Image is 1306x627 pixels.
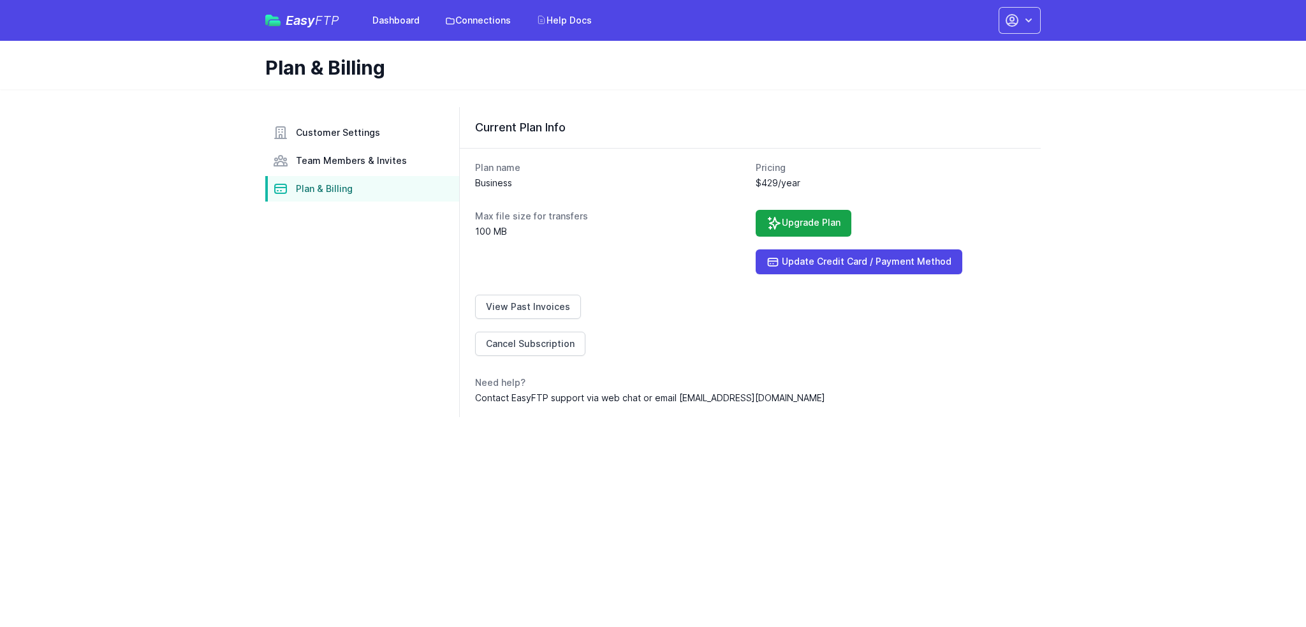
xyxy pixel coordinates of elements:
[365,9,427,32] a: Dashboard
[475,161,745,174] dt: Plan name
[265,148,459,173] a: Team Members & Invites
[475,210,745,223] dt: Max file size for transfers
[296,126,380,139] span: Customer Settings
[529,9,599,32] a: Help Docs
[265,176,459,202] a: Plan & Billing
[475,376,1025,389] dt: Need help?
[756,161,1026,174] dt: Pricing
[315,13,339,28] span: FTP
[756,177,1026,189] dd: $429/year
[475,392,1025,404] dd: Contact EasyFTP support via web chat or email [EMAIL_ADDRESS][DOMAIN_NAME]
[756,249,962,274] a: Update Credit Card / Payment Method
[296,182,353,195] span: Plan & Billing
[475,177,745,189] dd: Business
[475,332,585,356] a: Cancel Subscription
[296,154,407,167] span: Team Members & Invites
[265,120,459,145] a: Customer Settings
[475,295,581,319] a: View Past Invoices
[756,210,851,237] a: Upgrade Plan
[475,225,745,238] dd: 100 MB
[265,14,339,27] a: EasyFTP
[437,9,518,32] a: Connections
[265,56,1031,79] h1: Plan & Billing
[265,15,281,26] img: easyftp_logo.png
[286,14,339,27] span: Easy
[475,120,1025,135] h3: Current Plan Info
